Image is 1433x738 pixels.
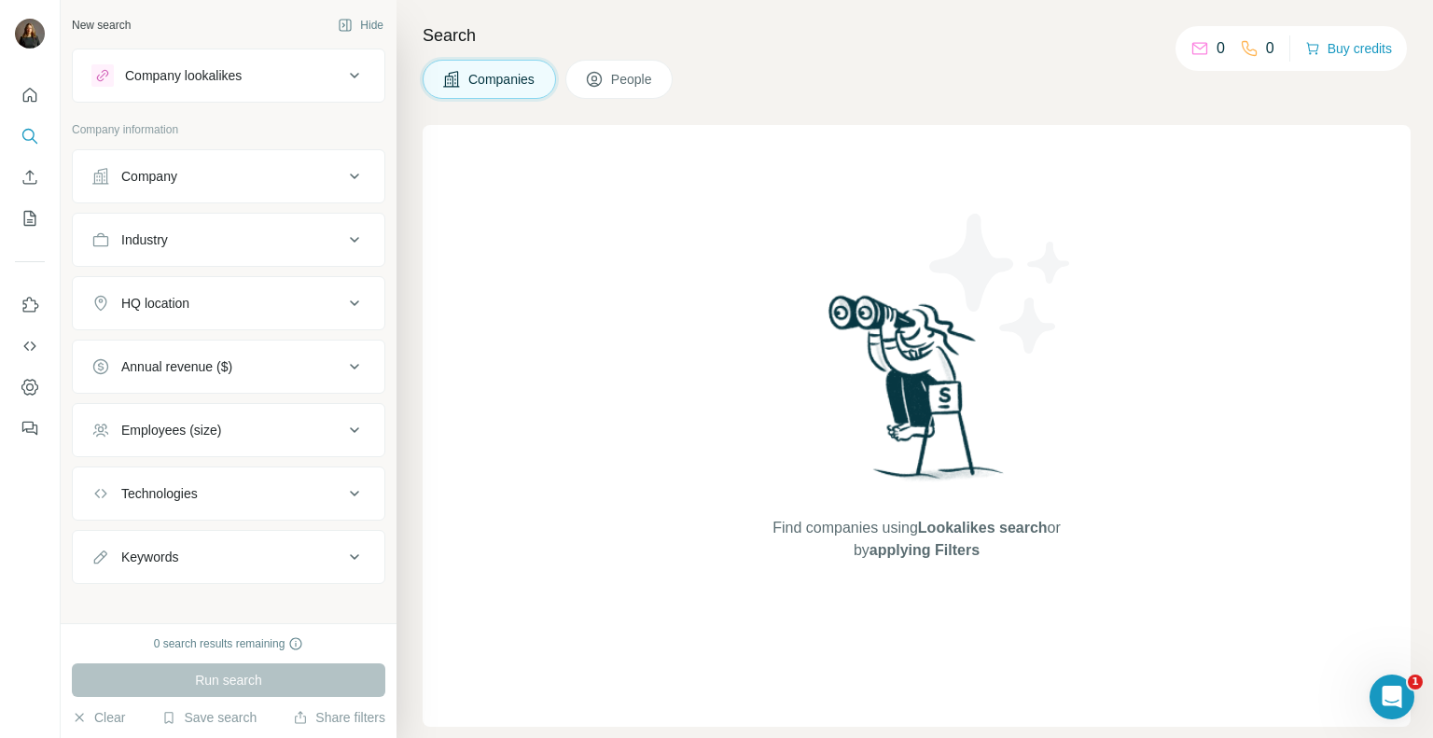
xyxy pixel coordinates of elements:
img: Surfe Illustration - Woman searching with binoculars [820,290,1014,498]
button: Use Surfe API [15,329,45,363]
h4: Search [423,22,1411,49]
div: Company [121,167,177,186]
div: Company lookalikes [125,66,242,85]
div: Technologies [121,484,198,503]
button: Buy credits [1305,35,1392,62]
button: Share filters [293,708,385,727]
button: Company lookalikes [73,53,384,98]
button: Search [15,119,45,153]
p: Company information [72,121,385,138]
span: Find companies using or by [767,517,1065,562]
div: HQ location [121,294,189,313]
button: Industry [73,217,384,262]
button: Quick start [15,78,45,112]
button: Keywords [73,535,384,579]
button: Enrich CSV [15,160,45,194]
div: Industry [121,230,168,249]
button: Annual revenue ($) [73,344,384,389]
button: Feedback [15,411,45,445]
button: Save search [161,708,257,727]
button: My lists [15,202,45,235]
p: 0 [1266,37,1274,60]
iframe: Intercom live chat [1370,675,1414,719]
button: Use Surfe on LinkedIn [15,288,45,322]
button: Employees (size) [73,408,384,453]
button: HQ location [73,281,384,326]
div: Employees (size) [121,421,221,439]
div: 0 search results remaining [154,635,304,652]
span: 1 [1408,675,1423,689]
img: Avatar [15,19,45,49]
img: Surfe Illustration - Stars [917,200,1085,368]
span: applying Filters [870,542,980,558]
button: Technologies [73,471,384,516]
p: 0 [1217,37,1225,60]
span: Lookalikes search [918,520,1048,536]
button: Hide [325,11,397,39]
div: Keywords [121,548,178,566]
div: Annual revenue ($) [121,357,232,376]
span: People [611,70,654,89]
button: Dashboard [15,370,45,404]
button: Company [73,154,384,199]
span: Companies [468,70,536,89]
button: Clear [72,708,125,727]
div: New search [72,17,131,34]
